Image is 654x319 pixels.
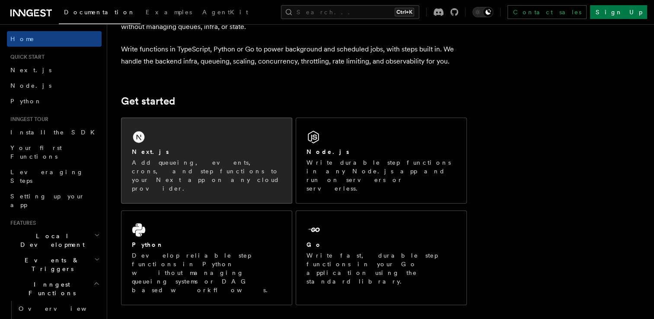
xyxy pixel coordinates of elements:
span: Node.js [10,82,51,89]
span: AgentKit [202,9,248,16]
button: Local Development [7,228,102,252]
button: Inngest Functions [7,277,102,301]
span: Install the SDK [10,129,100,136]
span: Documentation [64,9,135,16]
span: Python [10,98,42,105]
span: Setting up your app [10,193,85,208]
a: Node.js [7,78,102,93]
span: Features [7,220,36,226]
span: Quick start [7,54,45,61]
a: Home [7,31,102,47]
span: Inngest tour [7,116,48,123]
a: Sign Up [590,5,647,19]
span: Next.js [10,67,51,73]
a: Leveraging Steps [7,164,102,188]
a: Your first Functions [7,140,102,164]
h2: Python [132,240,164,249]
span: Home [10,35,35,43]
a: Get started [121,95,175,107]
a: Documentation [59,3,140,24]
a: Setting up your app [7,188,102,213]
span: Examples [146,9,192,16]
p: Write functions in TypeScript, Python or Go to power background and scheduled jobs, with steps bu... [121,43,467,67]
h2: Go [306,240,322,249]
a: Examples [140,3,197,23]
span: Local Development [7,232,94,249]
h2: Node.js [306,147,349,156]
button: Toggle dark mode [472,7,493,17]
a: Node.jsWrite durable step functions in any Node.js app and run on servers or serverless. [296,118,467,204]
p: Write durable step functions in any Node.js app and run on servers or serverless. [306,158,456,193]
a: PythonDevelop reliable step functions in Python without managing queueing systems or DAG based wo... [121,211,292,305]
a: Contact sales [507,5,587,19]
h2: Next.js [132,147,169,156]
button: Events & Triggers [7,252,102,277]
span: Your first Functions [10,144,62,160]
a: GoWrite fast, durable step functions in your Go application using the standard library. [296,211,467,305]
kbd: Ctrl+K [395,8,414,16]
a: Next.js [7,62,102,78]
a: Next.jsAdd queueing, events, crons, and step functions to your Next app on any cloud provider. [121,118,292,204]
p: Add queueing, events, crons, and step functions to your Next app on any cloud provider. [132,158,281,193]
span: Inngest Functions [7,280,93,297]
p: Write fast, durable step functions in your Go application using the standard library. [306,251,456,286]
a: Overview [15,301,102,316]
a: Install the SDK [7,124,102,140]
span: Events & Triggers [7,256,94,273]
a: AgentKit [197,3,253,23]
button: Search...Ctrl+K [281,5,419,19]
p: Develop reliable step functions in Python without managing queueing systems or DAG based workflows. [132,251,281,294]
span: Leveraging Steps [10,169,83,184]
span: Overview [19,305,108,312]
a: Python [7,93,102,109]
